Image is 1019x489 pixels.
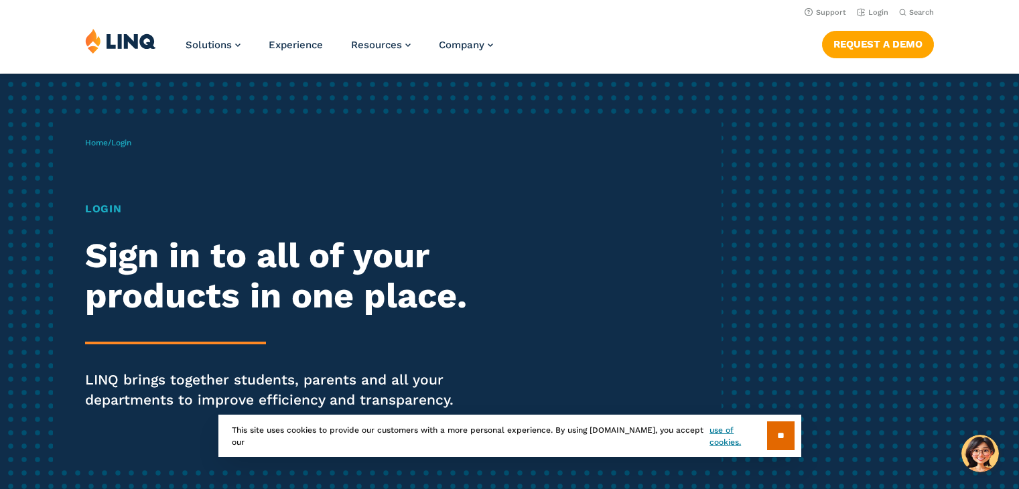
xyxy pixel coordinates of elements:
a: Solutions [186,39,241,51]
a: Login [857,8,888,17]
span: Resources [351,39,402,51]
button: Open Search Bar [899,7,934,17]
a: Company [439,39,493,51]
span: Company [439,39,484,51]
a: use of cookies. [709,424,766,448]
nav: Button Navigation [822,28,934,58]
img: LINQ | K‑12 Software [85,28,156,54]
h1: Login [85,201,478,217]
p: LINQ brings together students, parents and all your departments to improve efficiency and transpa... [85,370,478,410]
span: Search [909,8,934,17]
a: Resources [351,39,411,51]
span: / [85,138,131,147]
button: Hello, have a question? Let’s chat. [961,435,999,472]
span: Solutions [186,39,232,51]
a: Experience [269,39,323,51]
nav: Primary Navigation [186,28,493,72]
div: This site uses cookies to provide our customers with a more personal experience. By using [DOMAIN... [218,415,801,457]
a: Request a Demo [822,31,934,58]
a: Home [85,138,108,147]
h2: Sign in to all of your products in one place. [85,236,478,316]
a: Support [805,8,846,17]
span: Login [111,138,131,147]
